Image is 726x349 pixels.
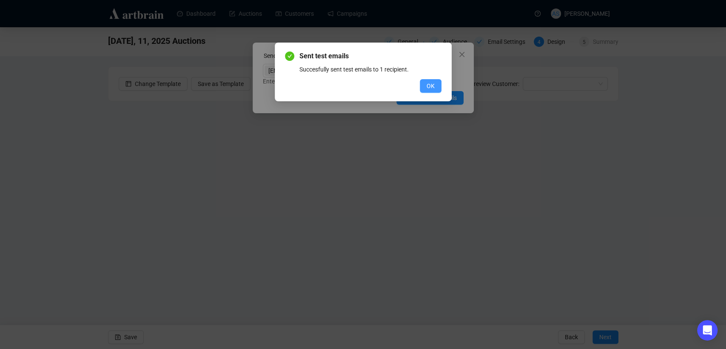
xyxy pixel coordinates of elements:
span: OK [427,81,435,91]
button: OK [420,79,441,93]
div: Succesfully sent test emails to 1 recipient. [299,65,441,74]
div: Open Intercom Messenger [697,320,717,340]
span: check-circle [285,51,294,61]
span: Sent test emails [299,51,441,61]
